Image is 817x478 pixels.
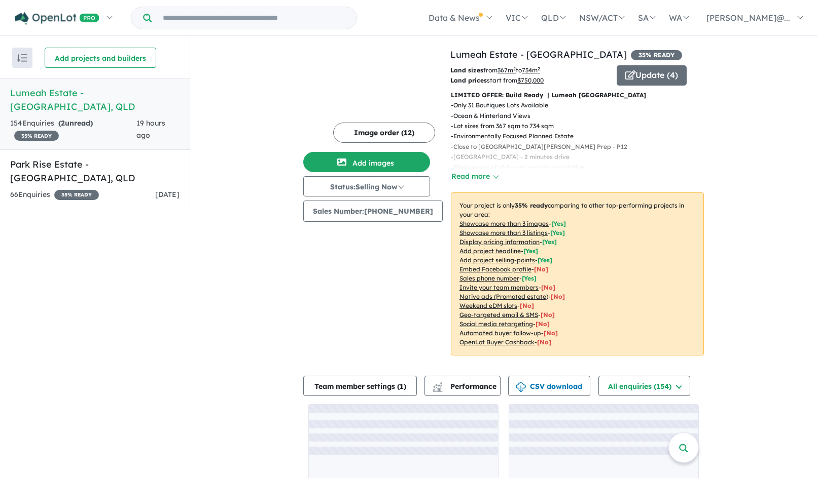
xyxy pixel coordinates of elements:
span: [ No ] [541,284,555,291]
u: Automated buyer follow-up [459,329,541,337]
u: Invite your team members [459,284,539,291]
a: Lumeah Estate - [GEOGRAPHIC_DATA] [450,49,627,60]
div: 66 Enquir ies [10,189,99,201]
u: $ 750,000 [517,76,544,84]
span: [ Yes ] [542,238,557,246]
u: Geo-targeted email & SMS [459,311,538,318]
span: [ Yes ] [550,229,565,236]
span: [No] [544,329,558,337]
span: [ Yes ] [538,256,552,264]
span: 35 % READY [14,131,59,141]
button: Read more [451,171,499,182]
span: [ No ] [534,265,548,273]
u: Add project selling-points [459,256,535,264]
img: download icon [516,382,526,392]
img: line-chart.svg [433,382,442,388]
span: [No] [537,338,551,346]
u: Native ads (Promoted estate) [459,293,548,300]
button: Status:Selling Now [303,176,430,196]
u: OpenLot Buyer Cashback [459,338,535,346]
span: Performance [434,382,496,391]
b: Land sizes [450,66,483,74]
span: [DATE] [155,190,180,199]
img: Openlot PRO Logo White [15,12,99,25]
u: Social media retargeting [459,320,533,328]
button: CSV download [508,376,590,396]
u: Weekend eDM slots [459,302,517,309]
h5: Park Rise Estate - [GEOGRAPHIC_DATA] , QLD [10,157,180,185]
strong: ( unread) [58,118,93,128]
div: 154 Enquir ies [10,117,136,142]
span: to [516,66,540,74]
span: [No] [536,320,550,328]
u: Showcase more than 3 images [459,220,549,227]
p: start from [450,75,609,86]
span: 35 % READY [631,50,682,60]
button: Update (4) [617,65,687,86]
input: Try estate name, suburb, builder or developer [154,7,354,29]
u: Add project headline [459,247,521,255]
p: from [450,65,609,75]
p: - [GEOGRAPHIC_DATA] - 2 minutes drive [451,152,635,162]
p: LIMITED OFFER: Build Ready | Lumeah [GEOGRAPHIC_DATA] [451,90,704,100]
span: 19 hours ago [136,118,165,140]
b: Land prices [450,76,487,84]
span: [ Yes ] [523,247,538,255]
p: - Only 31 Boutiques Lots Available [451,100,635,110]
u: Sales phone number [459,274,519,282]
p: Your project is only comparing to other top-performing projects in your area: - - - - - - - - - -... [451,192,704,355]
p: - Lot sizes from 367 sqm to 734 sqm [451,121,635,131]
span: 2 [61,118,65,128]
span: [No] [520,302,534,309]
img: bar-chart.svg [433,385,443,392]
span: 35 % READY [54,190,99,200]
p: - Close to [GEOGRAPHIC_DATA][PERSON_NAME] Prep - P12 [451,142,635,152]
button: Add projects and builders [45,48,156,68]
sup: 2 [513,66,516,71]
img: sort.svg [17,54,27,62]
u: 734 m [522,66,540,74]
button: Performance [424,376,501,396]
h5: Lumeah Estate - [GEOGRAPHIC_DATA] , QLD [10,86,180,113]
u: Showcase more than 3 listings [459,229,548,236]
span: [ Yes ] [522,274,537,282]
p: - Ocean & Hinterland Views [451,111,635,121]
span: [No] [541,311,555,318]
span: 1 [400,382,404,391]
sup: 2 [538,66,540,71]
u: 367 m [498,66,516,74]
span: [PERSON_NAME]@... [706,13,790,23]
button: All enquiries (154) [598,376,690,396]
button: Add images [303,152,430,172]
u: Display pricing information [459,238,540,246]
u: Embed Facebook profile [459,265,531,273]
b: 35 % ready [515,202,548,209]
span: [No] [551,293,565,300]
span: [ Yes ] [551,220,566,227]
button: Sales Number:[PHONE_NUMBER] [303,201,443,222]
button: Image order (12) [333,123,435,143]
p: - Final stages of civil work nearing completion [451,163,635,173]
p: - Environmentally Focused Planned Estate [451,131,635,141]
button: Team member settings (1) [303,376,417,396]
